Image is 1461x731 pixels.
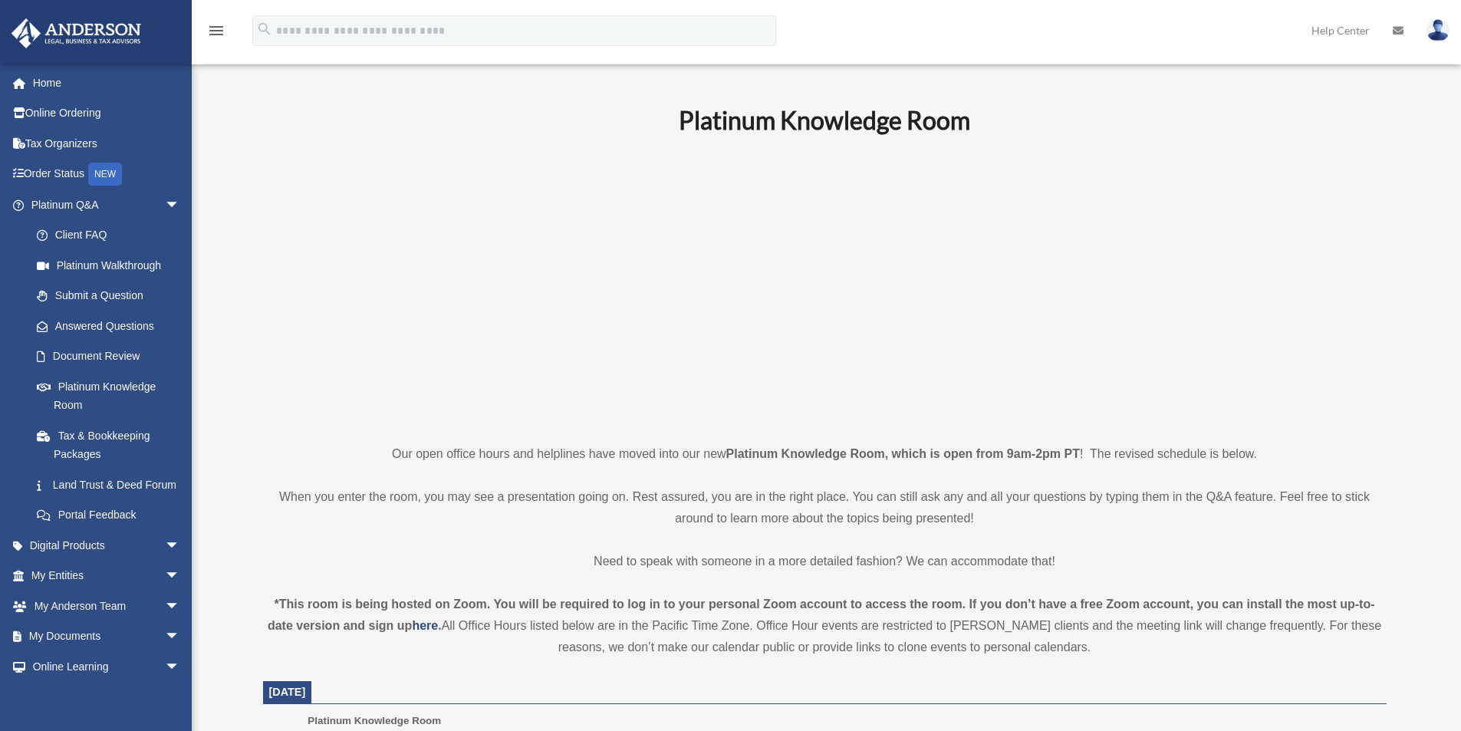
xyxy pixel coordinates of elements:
i: menu [207,21,225,40]
p: Our open office hours and helplines have moved into our new ! The revised schedule is below. [263,443,1387,465]
a: Submit a Question [21,281,203,311]
span: Platinum Knowledge Room [308,715,441,726]
a: Platinum Q&Aarrow_drop_down [11,189,203,220]
strong: . [438,619,441,632]
a: menu [207,27,225,40]
div: NEW [88,163,122,186]
a: Platinum Walkthrough [21,250,203,281]
span: arrow_drop_down [165,591,196,622]
span: arrow_drop_down [165,651,196,683]
span: arrow_drop_down [165,621,196,653]
i: search [256,21,273,38]
div: All Office Hours listed below are in the Pacific Time Zone. Office Hour events are restricted to ... [263,594,1387,658]
a: Answered Questions [21,311,203,341]
span: arrow_drop_down [165,561,196,592]
span: arrow_drop_down [165,530,196,561]
iframe: 231110_Toby_KnowledgeRoom [594,156,1055,415]
a: here [412,619,438,632]
a: Land Trust & Deed Forum [21,469,203,500]
a: Client FAQ [21,220,203,251]
a: My Documentsarrow_drop_down [11,621,203,652]
a: Home [11,68,203,98]
a: Online Ordering [11,98,203,129]
strong: Platinum Knowledge Room, which is open from 9am-2pm PT [726,447,1080,460]
img: User Pic [1426,19,1449,41]
b: Platinum Knowledge Room [679,105,970,135]
p: Need to speak with someone in a more detailed fashion? We can accommodate that! [263,551,1387,572]
img: Anderson Advisors Platinum Portal [7,18,146,48]
a: Order StatusNEW [11,159,203,190]
span: [DATE] [269,686,306,698]
a: Online Learningarrow_drop_down [11,651,203,682]
a: Document Review [21,341,203,372]
a: My Entitiesarrow_drop_down [11,561,203,591]
a: Tax & Bookkeeping Packages [21,420,203,469]
a: Platinum Knowledge Room [21,371,196,420]
a: Portal Feedback [21,500,203,531]
a: Tax Organizers [11,128,203,159]
a: My Anderson Teamarrow_drop_down [11,591,203,621]
strong: *This room is being hosted on Zoom. You will be required to log in to your personal Zoom account ... [268,598,1375,632]
p: When you enter the room, you may see a presentation going on. Rest assured, you are in the right ... [263,486,1387,529]
a: Digital Productsarrow_drop_down [11,530,203,561]
span: arrow_drop_down [165,189,196,221]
